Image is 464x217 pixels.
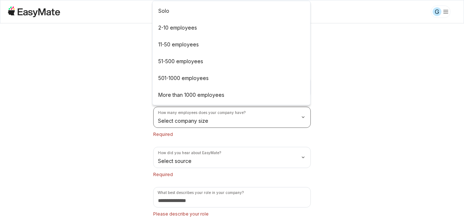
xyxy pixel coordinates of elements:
[158,7,169,15] p: Solo
[158,24,197,32] p: 2-10 employees
[158,41,199,49] p: 11-50 employees
[158,57,203,65] p: 51-500 employees
[158,91,224,99] p: More than 1000 employees
[158,74,209,82] p: 501-1000 employees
